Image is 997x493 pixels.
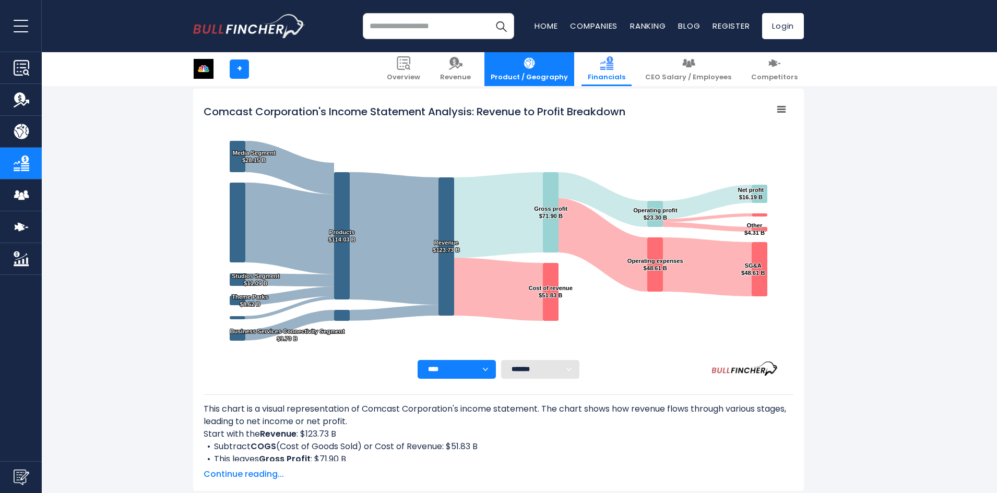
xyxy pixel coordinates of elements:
[328,229,355,243] text: Products $114.03 B
[678,20,700,31] a: Blog
[204,104,625,119] tspan: Comcast Corporation's Income Statement Analysis: Revenue to Profit Breakdown
[204,468,793,480] span: Continue reading...
[744,222,765,236] text: Other $4.31 B
[433,239,460,253] text: Revenue $123.73 B
[491,73,568,82] span: Product / Geography
[230,59,249,79] a: +
[581,52,632,86] a: Financials
[193,14,305,38] a: Go to homepage
[588,73,625,82] span: Financials
[741,262,765,276] text: SG&A $48.61 B
[259,453,311,465] b: Gross Profit
[251,440,276,452] b: COGS
[204,99,793,360] svg: Comcast Corporation's Income Statement Analysis: Revenue to Profit Breakdown
[488,13,514,39] button: Search
[645,73,731,82] span: CEO Salary / Employees
[440,73,471,82] span: Revenue
[630,20,666,31] a: Ranking
[633,207,678,221] text: Operating profit $23.30 B
[570,20,618,31] a: Companies
[713,20,750,31] a: Register
[233,150,276,163] text: Media Segment $28.15 B
[639,52,738,86] a: CEO Salary / Employees
[535,20,557,31] a: Home
[232,294,268,307] text: Theme Parks $8.62 B
[204,453,793,465] li: This leaves : $71.90 B
[230,328,345,342] text: Business Services Connectivity Segment $9.70 B
[381,52,426,86] a: Overview
[260,428,296,440] b: Revenue
[534,206,567,219] text: Gross profit $71.90 B
[738,187,764,200] text: Net profit $16.19 B
[745,52,804,86] a: Competitors
[627,258,683,271] text: Operating expenses $48.61 B
[193,14,305,38] img: bullfincher logo
[528,285,573,298] text: Cost of revenue $51.83 B
[387,73,420,82] span: Overview
[434,52,477,86] a: Revenue
[762,13,804,39] a: Login
[751,73,798,82] span: Competitors
[484,52,574,86] a: Product / Geography
[204,440,793,453] li: Subtract (Cost of Goods Sold) or Cost of Revenue: $51.83 B
[232,273,280,286] text: Studios Segment $11.09 B
[194,59,213,79] img: CMCSA logo
[204,403,793,461] div: This chart is a visual representation of Comcast Corporation's income statement. The chart shows ...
